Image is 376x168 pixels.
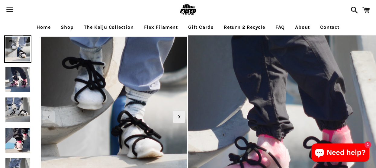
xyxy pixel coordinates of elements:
a: Flex Filament [140,20,182,35]
a: Contact [316,20,344,35]
div: Previous slide [43,111,55,123]
inbox-online-store-chat: Shopify online store chat [310,143,371,163]
a: Return 2 Recycle [219,20,270,35]
img: [3D printed Shoes] - lightweight custom 3dprinted shoes sneakers sandals fused footwear [4,96,31,124]
div: Next slide [173,111,185,123]
a: Shop [56,20,78,35]
a: Gift Cards [184,20,218,35]
a: Home [32,20,55,35]
img: [3D printed Shoes] - lightweight custom 3dprinted shoes sneakers sandals fused footwear [4,35,31,63]
a: The Kaiju Collection [79,20,138,35]
img: [3D printed Shoes] - lightweight custom 3dprinted shoes sneakers sandals fused footwear [4,127,31,154]
img: [3D printed Shoes] - lightweight custom 3dprinted shoes sneakers sandals fused footwear [4,66,31,93]
a: About [291,20,314,35]
a: FAQ [271,20,289,35]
